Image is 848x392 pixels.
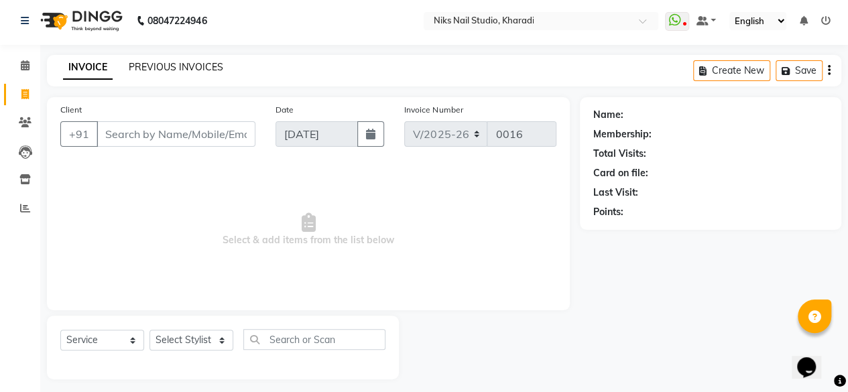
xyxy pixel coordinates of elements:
[593,147,646,161] div: Total Visits:
[404,104,463,116] label: Invoice Number
[60,163,556,297] span: Select & add items from the list below
[693,60,770,81] button: Create New
[776,60,823,81] button: Save
[97,121,255,147] input: Search by Name/Mobile/Email/Code
[243,329,385,350] input: Search or Scan
[129,61,223,73] a: PREVIOUS INVOICES
[792,338,835,379] iframe: chat widget
[593,127,652,141] div: Membership:
[147,2,206,40] b: 08047224946
[593,166,648,180] div: Card on file:
[60,104,82,116] label: Client
[34,2,126,40] img: logo
[593,205,623,219] div: Points:
[60,121,98,147] button: +91
[63,56,113,80] a: INVOICE
[276,104,294,116] label: Date
[593,108,623,122] div: Name:
[593,186,638,200] div: Last Visit:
